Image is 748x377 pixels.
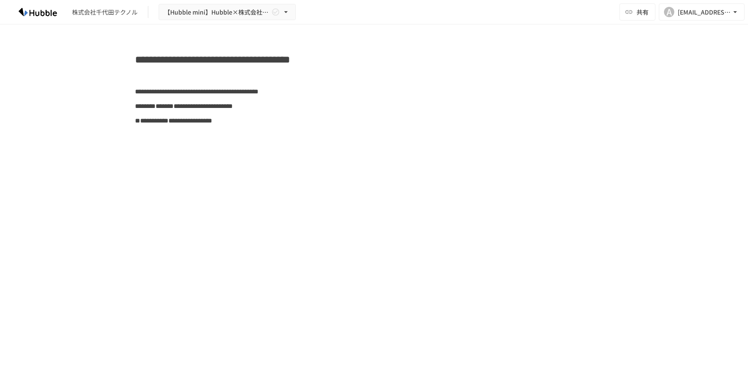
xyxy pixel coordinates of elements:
div: [EMAIL_ADDRESS][DOMAIN_NAME] [678,7,731,18]
div: 株式会社千代田テクノル [72,8,138,17]
button: 【Hubble mini】Hubble×株式会社千代田テクノル オンボーディングプロジェクト [159,4,296,21]
button: A[EMAIL_ADDRESS][DOMAIN_NAME] [659,3,745,21]
img: HzDRNkGCf7KYO4GfwKnzITak6oVsp5RHeZBEM1dQFiQ [10,5,65,19]
span: 【Hubble mini】Hubble×株式会社千代田テクノル オンボーディングプロジェクト [164,7,270,18]
button: 共有 [619,3,655,21]
span: 共有 [637,7,649,17]
div: A [664,7,674,17]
